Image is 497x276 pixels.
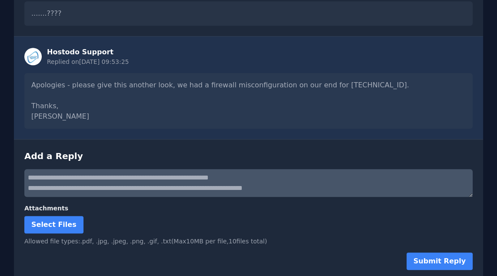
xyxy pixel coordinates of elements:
[24,237,473,246] div: Allowed file types: .pdf, .jpg, .jpeg, .png, .gif, .txt (Max 10 MB per file, 10 files total)
[47,47,129,57] div: Hostodo Support
[31,220,77,229] span: Select Files
[24,48,42,65] img: Staff
[407,253,473,270] button: Submit Reply
[24,204,473,213] label: Attachments
[24,150,473,162] h3: Add a Reply
[24,1,473,26] div: .......????
[24,73,473,129] div: Apologies - please give this another look, we had a firewall misconfiguration on our end for [TEC...
[47,57,129,66] div: Replied on [DATE] 09:53:25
